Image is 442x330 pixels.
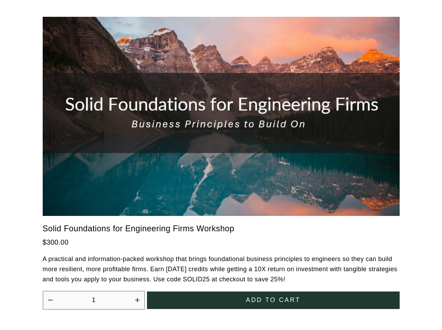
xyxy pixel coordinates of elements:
[43,17,400,216] img: Solid Foundations for Engineering Firms Workshop
[47,297,53,303] button: Decrease quantity by 1
[43,237,400,248] div: $300.00
[246,296,300,304] span: Add to cart
[43,291,145,310] div: Quantity
[134,297,140,303] button: Increase quantity by 1
[43,254,400,284] p: A practical and information-packed workshop that brings foundational business principles to engin...
[43,222,234,235] a: Solid Foundations for Engineering Firms Workshop
[147,292,400,309] button: Add to cart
